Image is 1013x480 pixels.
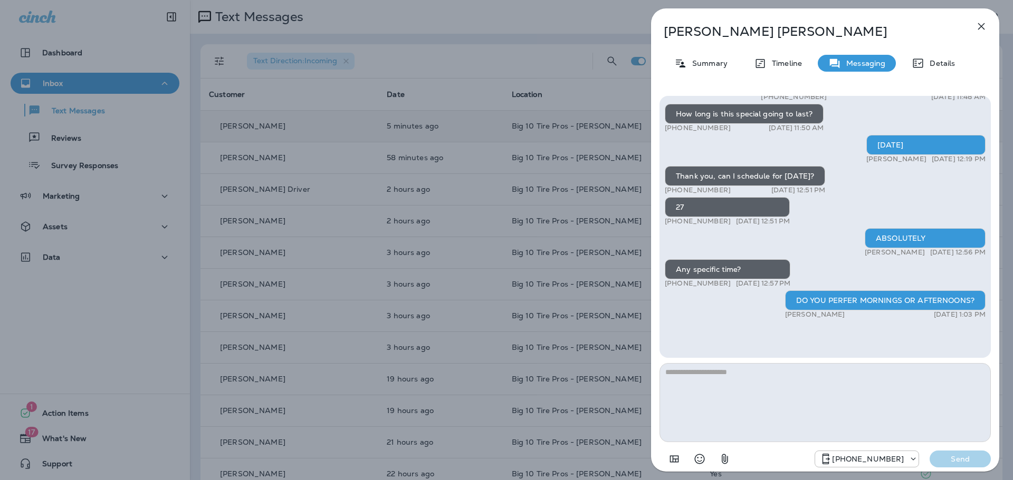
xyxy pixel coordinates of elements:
[736,217,790,226] p: [DATE] 12:51 PM
[767,59,802,67] p: Timeline
[931,93,986,101] p: [DATE] 11:48 AM
[736,279,790,288] p: [DATE] 12:57 PM
[815,453,919,465] div: +1 (601) 808-4206
[769,124,824,132] p: [DATE] 11:50 AM
[771,186,825,194] p: [DATE] 12:51 PM
[689,448,710,469] button: Select an emoji
[932,155,986,163] p: [DATE] 12:19 PM
[665,259,790,279] div: Any specific time?
[930,248,986,257] p: [DATE] 12:56 PM
[687,59,728,67] p: Summary
[865,248,925,257] p: [PERSON_NAME]
[934,310,986,319] p: [DATE] 1:03 PM
[665,217,731,226] p: [PHONE_NUMBER]
[761,93,827,101] p: [PHONE_NUMBER]
[665,166,825,186] div: Thank you, can I schedule for [DATE]?
[866,135,986,155] div: [DATE]
[865,228,986,248] div: ABSOLUTELY
[665,104,824,124] div: How long is this special going to last?
[866,155,926,163] p: [PERSON_NAME]
[664,24,952,39] p: [PERSON_NAME] [PERSON_NAME]
[664,448,685,469] button: Add in a premade template
[841,59,885,67] p: Messaging
[785,310,845,319] p: [PERSON_NAME]
[924,59,955,67] p: Details
[665,279,731,288] p: [PHONE_NUMBER]
[665,197,790,217] div: 27
[832,455,904,463] p: [PHONE_NUMBER]
[665,186,731,194] p: [PHONE_NUMBER]
[785,290,986,310] div: DO YOU PERFER MORNINGS OR AFTERNOONS?
[665,124,731,132] p: [PHONE_NUMBER]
